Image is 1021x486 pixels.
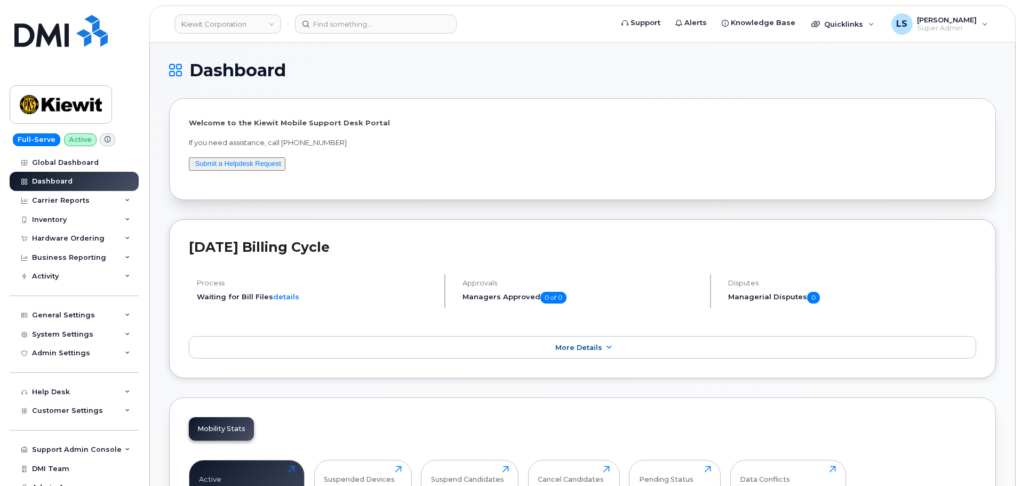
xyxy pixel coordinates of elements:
iframe: Messenger Launcher [975,440,1013,478]
a: Submit a Helpdesk Request [195,160,281,168]
button: Submit a Helpdesk Request [189,157,285,171]
span: 0 [807,292,820,304]
h5: Managerial Disputes [728,292,976,304]
span: Dashboard [189,62,286,78]
div: Pending Status [639,466,693,483]
h4: Disputes [728,279,976,287]
div: Suspend Candidates [431,466,504,483]
p: Welcome to the Kiewit Mobile Support Desk Portal [189,118,976,128]
span: More Details [555,344,602,352]
h4: Process [197,279,435,287]
a: details [273,292,299,301]
h5: Managers Approved [462,292,701,304]
div: Suspended Devices [324,466,395,483]
li: Waiting for Bill Files [197,292,435,302]
div: Data Conflicts [740,466,790,483]
div: Active [199,466,221,483]
span: 0 of 0 [540,292,567,304]
h4: Approvals [462,279,701,287]
h2: [DATE] Billing Cycle [189,239,976,255]
p: If you need assistance, call [PHONE_NUMBER] [189,138,976,148]
div: Cancel Candidates [538,466,604,483]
